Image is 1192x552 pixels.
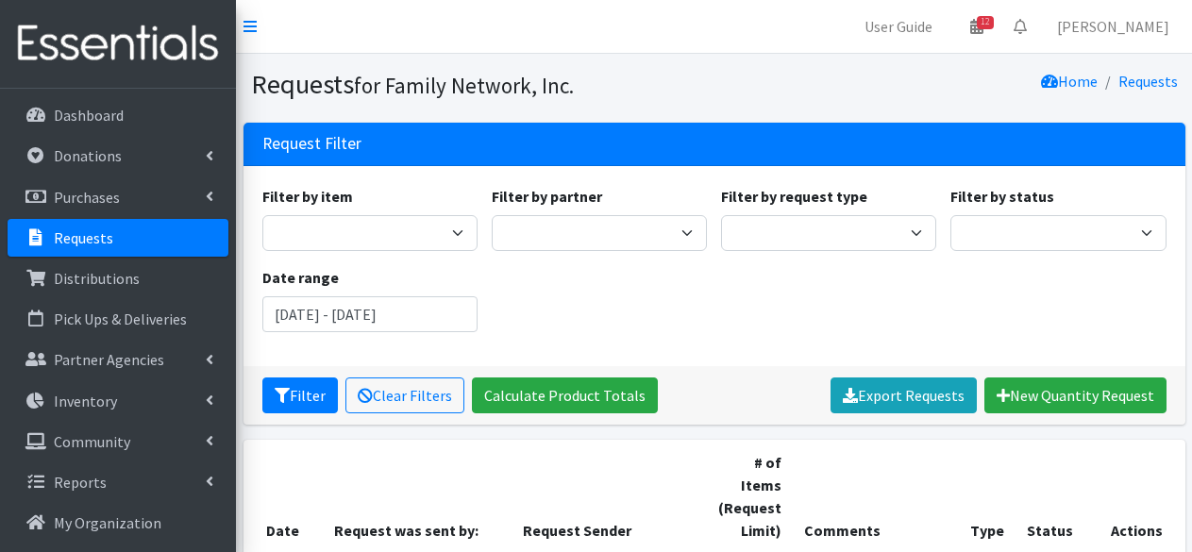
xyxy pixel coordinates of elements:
a: 12 [955,8,999,45]
p: Dashboard [54,106,124,125]
a: Pick Ups & Deliveries [8,300,228,338]
span: 12 [977,16,994,29]
button: Filter [262,377,338,413]
a: My Organization [8,504,228,542]
a: Export Requests [831,377,977,413]
label: Filter by request type [721,185,867,208]
a: Inventory [8,382,228,420]
p: Reports [54,473,107,492]
a: New Quantity Request [984,377,1167,413]
p: Inventory [54,392,117,410]
a: Partner Agencies [8,341,228,378]
a: Dashboard [8,96,228,134]
a: Reports [8,463,228,501]
p: Requests [54,228,113,247]
a: Clear Filters [345,377,464,413]
a: Distributions [8,259,228,297]
a: Donations [8,137,228,175]
a: Calculate Product Totals [472,377,658,413]
p: Distributions [54,269,140,288]
label: Filter by partner [492,185,602,208]
p: Partner Agencies [54,350,164,369]
img: HumanEssentials [8,12,228,75]
label: Filter by item [262,185,353,208]
input: January 1, 2011 - December 31, 2011 [262,296,478,332]
a: Community [8,423,228,460]
h3: Request Filter [262,134,361,154]
a: [PERSON_NAME] [1042,8,1184,45]
p: My Organization [54,513,161,532]
a: Requests [1118,72,1178,91]
h1: Requests [251,68,708,101]
label: Date range [262,266,339,289]
p: Donations [54,146,122,165]
p: Community [54,432,130,451]
a: User Guide [849,8,948,45]
a: Home [1041,72,1098,91]
p: Pick Ups & Deliveries [54,309,187,328]
small: for Family Network, Inc. [354,72,574,99]
p: Purchases [54,188,120,207]
a: Requests [8,219,228,257]
label: Filter by status [950,185,1054,208]
a: Purchases [8,178,228,216]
